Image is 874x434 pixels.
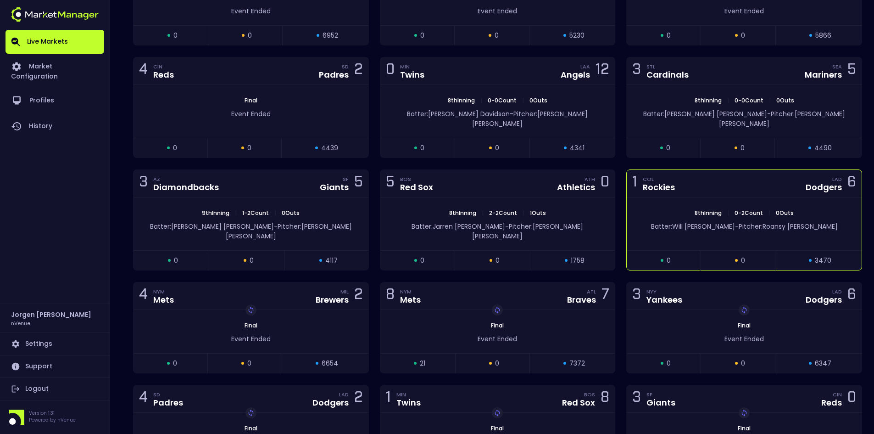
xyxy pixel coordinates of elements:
[527,209,549,217] span: 1 Outs
[321,143,338,153] span: 4439
[766,209,773,217] span: |
[584,391,595,398] div: BOS
[274,222,278,231] span: -
[153,296,174,304] div: Mets
[478,6,517,16] span: Event Ended
[472,109,588,128] span: Pitcher: [PERSON_NAME] [PERSON_NAME]
[847,175,856,192] div: 6
[400,288,421,295] div: NYM
[485,96,519,104] span: 0 - 0 Count
[150,222,274,231] span: Batter: [PERSON_NAME] [PERSON_NAME]
[6,333,104,355] a: Settings
[400,63,424,70] div: MIN
[832,175,842,183] div: LAD
[420,256,424,265] span: 0
[632,287,641,304] div: 3
[569,359,585,368] span: 7372
[153,71,174,79] div: Reds
[478,334,517,344] span: Event Ended
[340,288,349,295] div: MIL
[495,359,499,368] span: 0
[407,109,510,118] span: Batter: [PERSON_NAME] Davidson
[239,209,272,217] span: 1 - 2 Count
[231,334,271,344] span: Event Ended
[446,209,479,217] span: 8th Inning
[272,209,279,217] span: |
[486,209,520,217] span: 2 - 2 Count
[735,222,739,231] span: -
[519,96,527,104] span: |
[242,321,260,329] span: Final
[805,71,842,79] div: Mariners
[739,222,838,231] span: Pitcher: Roansy [PERSON_NAME]
[400,183,433,192] div: Red Sox
[153,183,219,192] div: Diamondbacks
[596,62,609,79] div: 12
[646,391,675,398] div: SF
[6,378,104,400] a: Logout
[242,424,260,432] span: Final
[6,410,104,425] div: Version 1.31Powered by nVenue
[646,288,682,295] div: NYY
[6,88,104,113] a: Profiles
[11,310,91,320] h2: Jorgen [PERSON_NAME]
[29,417,76,423] p: Powered by nVenue
[153,175,219,183] div: AZ
[562,399,595,407] div: Red Sox
[741,31,745,40] span: 0
[719,109,845,128] span: Pitcher: [PERSON_NAME] [PERSON_NAME]
[741,359,745,368] span: 0
[232,209,239,217] span: |
[646,63,689,70] div: STL
[386,62,395,79] div: 0
[199,209,232,217] span: 9th Inning
[354,62,363,79] div: 2
[735,321,753,329] span: Final
[587,288,596,295] div: ATL
[420,359,425,368] span: 21
[740,143,745,153] span: 0
[412,222,505,231] span: Batter: Jarren [PERSON_NAME]
[354,287,363,304] div: 2
[386,287,395,304] div: 8
[139,62,148,79] div: 4
[667,31,671,40] span: 0
[478,96,485,104] span: |
[153,288,174,295] div: NYM
[815,31,831,40] span: 5866
[632,390,641,407] div: 3
[386,175,395,192] div: 5
[494,409,501,417] img: replayImg
[646,71,689,79] div: Cardinals
[396,399,421,407] div: Twins
[6,54,104,88] a: Market Configuration
[643,175,675,183] div: COL
[495,143,499,153] span: 0
[580,63,590,70] div: LAA
[821,399,842,407] div: Reds
[396,391,421,398] div: MIN
[567,296,596,304] div: Braves
[847,62,856,79] div: 5
[561,71,590,79] div: Angels
[420,143,424,153] span: 0
[488,321,507,329] span: Final
[174,256,178,265] span: 0
[571,256,585,265] span: 1758
[666,143,670,153] span: 0
[322,359,338,368] span: 6654
[153,399,183,407] div: Padres
[557,183,595,192] div: Athletics
[724,96,732,104] span: |
[400,296,421,304] div: Mets
[11,320,30,327] h3: nVenue
[833,391,842,398] div: CIN
[806,183,842,192] div: Dodgers
[339,391,349,398] div: LAD
[231,6,271,16] span: Event Ended
[472,222,583,241] span: Pitcher: [PERSON_NAME] [PERSON_NAME]
[740,409,748,417] img: replayImg
[6,30,104,54] a: Live Markets
[643,183,675,192] div: Rockies
[279,209,302,217] span: 0 Outs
